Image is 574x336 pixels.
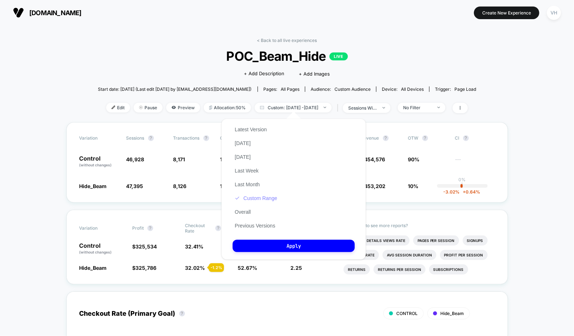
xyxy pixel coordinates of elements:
span: Variation [79,135,119,141]
div: No Filter [403,105,432,110]
button: Latest Version [233,126,269,133]
button: Last Week [233,167,261,174]
span: Allocation: 50% [204,103,251,112]
span: Device: [376,86,429,92]
button: ? [383,135,389,141]
span: $ [132,243,157,250]
li: Product Details Views Rate [344,235,410,246]
div: Audience: [311,86,371,92]
p: | [462,182,463,188]
span: Custom: [DATE] - [DATE] [255,103,332,112]
p: LIVE [329,52,348,60]
img: end [383,107,385,109]
span: Preview [166,103,200,112]
img: calendar [260,106,264,109]
span: [DOMAIN_NAME] [29,9,82,17]
button: Last Month [233,181,262,188]
button: ? [463,135,469,141]
span: Start date: [DATE] (Last edit [DATE] by [EMAIL_ADDRESS][DOMAIN_NAME]) [98,86,251,92]
div: Pages: [263,86,299,92]
span: all devices [401,86,424,92]
span: 90% [408,156,420,162]
span: $ [132,265,156,271]
li: Returns Per Session [374,264,426,275]
div: sessions with impression [348,105,377,111]
span: + Add Description [244,70,285,77]
span: Page Load [454,86,476,92]
span: 0.64 % [459,189,480,195]
span: -3.02 % [443,189,459,195]
img: edit [112,106,115,109]
li: Pages Per Session [413,235,459,246]
li: Returns [344,264,370,275]
button: [DATE] [233,154,253,160]
span: Transactions [173,135,200,141]
p: Control [79,243,125,255]
button: Overall [233,209,253,215]
img: Visually logo [13,7,24,18]
li: Profit Per Session [440,250,488,260]
span: Hide_Beam [79,265,107,271]
button: Previous Versions [233,222,277,229]
a: < Back to all live experiences [257,38,317,43]
span: 325,786 [135,265,156,271]
button: Custom Range [233,195,279,201]
button: ? [422,135,428,141]
span: 8,126 [173,183,187,189]
button: ? [203,135,209,141]
li: Signups [463,235,488,246]
span: CONTROL [397,311,418,316]
p: 0% [459,177,466,182]
button: [DATE] [233,140,253,146]
span: 47,395 [126,183,143,189]
span: 8,171 [173,156,185,162]
span: 10% [408,183,419,189]
span: 32.41 % [185,243,203,250]
span: 454,576 [364,156,385,162]
div: Trigger: [435,86,476,92]
span: $ [361,156,385,162]
span: Edit [106,103,130,112]
span: 52.67 % [238,265,257,271]
button: Create New Experience [474,7,539,19]
span: --- [455,157,495,168]
span: Checkout Rate [185,223,212,234]
button: ? [179,311,185,316]
span: 2.25 [291,265,302,271]
p: Would like to see more reports? [344,223,495,228]
div: - 1.2 % [209,263,224,272]
div: VH [547,6,561,20]
span: Sessions [126,135,144,141]
span: all pages [281,86,299,92]
span: + [463,189,466,195]
button: ? [148,135,154,141]
span: POC_Beam_Hide [117,48,457,64]
img: end [139,106,143,109]
span: OTW [408,135,448,141]
li: Subscriptions [429,264,468,275]
span: + Add Images [299,71,330,77]
img: end [437,107,440,108]
li: Avg Session Duration [383,250,436,260]
span: Hide_Beam [79,183,107,189]
span: 325,534 [135,243,157,250]
span: Pause [134,103,163,112]
img: rebalance [209,106,212,110]
span: CI [455,135,495,141]
span: Hide_Beam [441,311,464,316]
span: (without changes) [79,250,112,254]
button: ? [147,225,153,231]
span: | [335,103,343,113]
button: [DOMAIN_NAME] [11,7,84,18]
span: Profit [132,225,144,231]
span: 453,202 [364,183,386,189]
button: VH [545,5,563,20]
span: (without changes) [79,163,112,167]
span: Custom Audience [335,86,371,92]
span: 46,928 [126,156,144,162]
p: Control [79,156,119,168]
span: 32.02 % [185,265,205,271]
span: Variation [79,223,119,234]
span: $ [361,183,386,189]
button: Apply [233,240,355,252]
